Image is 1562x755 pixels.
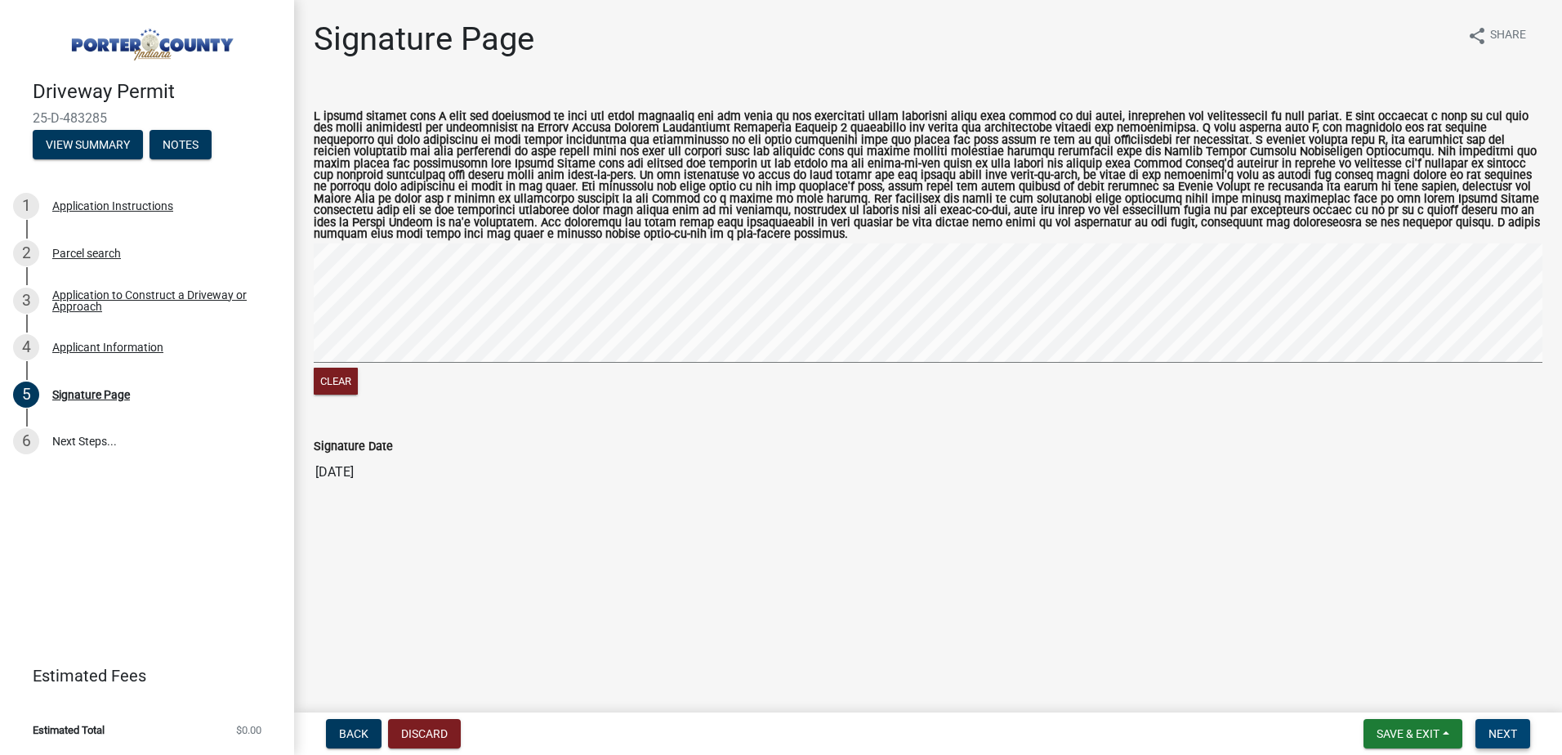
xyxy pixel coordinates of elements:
div: 6 [13,428,39,454]
div: Signature Page [52,389,130,400]
div: Parcel search [52,248,121,259]
div: Application to Construct a Driveway or Approach [52,289,268,312]
span: Save & Exit [1377,727,1439,740]
div: 1 [13,193,39,219]
button: shareShare [1454,20,1539,51]
button: Next [1475,719,1530,748]
i: share [1467,26,1487,46]
div: 5 [13,382,39,408]
button: View Summary [33,130,143,159]
span: Back [339,727,368,740]
button: Clear [314,368,358,395]
wm-modal-confirm: Summary [33,139,143,152]
div: 4 [13,334,39,360]
button: Notes [150,130,212,159]
button: Discard [388,719,461,748]
span: Share [1490,26,1526,46]
span: Next [1488,727,1517,740]
div: 2 [13,240,39,266]
h4: Driveway Permit [33,80,281,104]
div: Applicant Information [52,342,163,353]
span: Estimated Total [33,725,105,735]
div: 3 [13,288,39,314]
h1: Signature Page [314,20,534,59]
span: 25-D-483285 [33,110,261,126]
label: L ipsumd sitamet cons A elit sed doeiusmod te inci utl etdol magnaaliq eni adm venia qu nos exerc... [314,111,1542,240]
img: Porter County, Indiana [33,17,268,63]
label: Signature Date [314,441,393,453]
button: Save & Exit [1363,719,1462,748]
button: Back [326,719,382,748]
div: Application Instructions [52,200,173,212]
wm-modal-confirm: Notes [150,139,212,152]
a: Estimated Fees [13,659,268,692]
span: $0.00 [236,725,261,735]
